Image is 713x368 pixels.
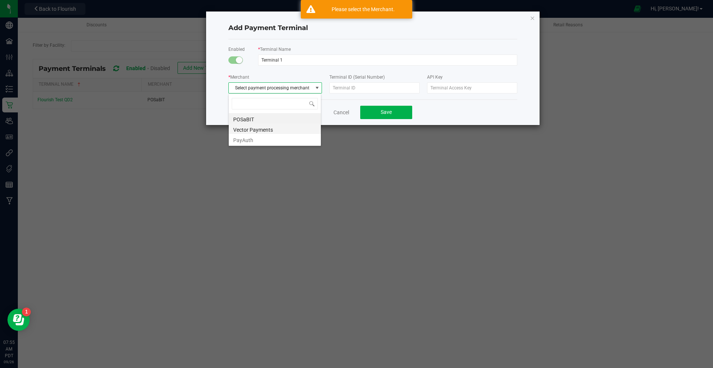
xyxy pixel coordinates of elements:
iframe: Resource center [7,309,30,331]
input: Terminal ID [329,82,420,93]
span: Select payment processing merchant [229,83,313,93]
button: Save [360,106,412,119]
label: Enabled [228,46,245,53]
h4: Add Payment Terminal [228,23,517,33]
span: Save [381,109,392,115]
a: Cancel [333,109,349,116]
label: Terminal ID (Serial Number) [329,74,385,80]
label: Merchant [228,74,249,80]
div: Please select the Merchant. [319,6,407,13]
label: Terminal Name [258,46,291,53]
iframe: Resource center unread badge [22,308,31,316]
input: e.g. Ingenico Till One [258,55,517,66]
label: API Key [427,74,443,80]
input: Terminal Access Key [427,82,517,93]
